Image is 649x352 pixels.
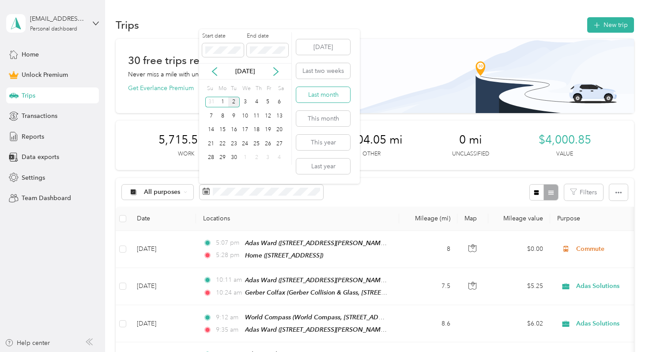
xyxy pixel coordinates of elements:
th: Date [130,207,196,231]
div: 19 [262,125,274,136]
div: 20 [274,125,285,136]
h1: 30 free trips remaining this month. [128,56,296,65]
button: Help center [5,338,50,348]
div: 22 [217,138,228,149]
img: Banner [339,39,634,113]
span: Home ([STREET_ADDRESS]) [245,252,323,259]
span: Gerber Colfax (Gerber Collision & Glass, [STREET_ADDRESS]) [245,289,419,296]
button: [DATE] [296,39,350,55]
div: Fr [265,83,274,95]
span: 9:35 am [216,325,241,335]
td: [DATE] [130,305,196,342]
span: Data exports [22,152,59,162]
th: Mileage (mi) [399,207,457,231]
div: 14 [205,125,217,136]
span: World Compass (World Compass, [STREET_ADDRESS] , [GEOGRAPHIC_DATA], [GEOGRAPHIC_DATA]) [245,314,534,321]
div: 3 [262,152,274,163]
button: Last two weeks [296,63,350,79]
button: New trip [587,17,634,33]
div: 18 [251,125,262,136]
td: 8 [399,231,457,268]
div: 4 [251,97,262,108]
div: 26 [262,138,274,149]
div: 5 [262,97,274,108]
div: 28 [205,152,217,163]
button: This month [296,111,350,126]
span: $4,000.85 [539,133,591,147]
button: Last month [296,87,350,102]
span: Settings [22,173,45,182]
p: Other [362,150,381,158]
div: 2 [228,97,240,108]
td: 7.5 [399,268,457,305]
span: 10:11 am [216,275,241,285]
div: Tu [230,83,238,95]
th: Locations [196,207,399,231]
span: 5:28 pm [216,250,241,260]
div: 31 [205,97,217,108]
div: 29 [217,152,228,163]
h1: Trips [116,20,139,30]
span: 9:12 am [216,313,241,322]
div: 9 [228,110,240,121]
div: 1 [240,152,251,163]
div: We [241,83,251,95]
div: 27 [274,138,285,149]
td: [DATE] [130,231,196,268]
span: 5,715.5 mi [158,133,214,147]
th: Mileage value [488,207,550,231]
th: Map [457,207,488,231]
p: Never miss a mile with unlimited automatic trip tracking [128,70,281,79]
button: Get Everlance Premium [128,83,194,93]
div: 10 [240,110,251,121]
div: 2 [251,152,262,163]
div: 12 [262,110,274,121]
label: Start date [202,32,244,40]
p: Work [178,150,194,158]
div: Personal dashboard [30,26,77,32]
div: 30 [228,152,240,163]
div: 7 [205,110,217,121]
div: Su [205,83,214,95]
div: 23 [228,138,240,149]
div: 13 [274,110,285,121]
div: 4 [274,152,285,163]
span: Home [22,50,39,59]
button: Last year [296,159,350,174]
td: $6.02 [488,305,550,342]
td: $0.00 [488,231,550,268]
button: This year [296,135,350,150]
div: 3 [240,97,251,108]
span: 0 mi [459,133,482,147]
div: 1 [217,97,228,108]
div: 17 [240,125,251,136]
span: 3,504.05 mi [340,133,403,147]
div: Sa [277,83,285,95]
div: [EMAIL_ADDRESS][DOMAIN_NAME] [30,14,85,23]
td: $5.25 [488,268,550,305]
button: Filters [564,184,603,201]
p: Unclassified [452,150,489,158]
div: 24 [240,138,251,149]
div: 15 [217,125,228,136]
div: 11 [251,110,262,121]
span: 5:07 pm [216,238,241,248]
div: 8 [217,110,228,121]
span: All purposes [144,189,181,195]
span: Team Dashboard [22,193,71,203]
p: Value [556,150,573,158]
div: Mo [217,83,226,95]
p: [DATE] [226,67,264,76]
span: Adas Ward ([STREET_ADDRESS][PERSON_NAME] , [GEOGRAPHIC_DATA], [GEOGRAPHIC_DATA]) [245,239,520,247]
div: 21 [205,138,217,149]
span: Unlock Premium [22,70,68,79]
td: 8.6 [399,305,457,342]
span: Transactions [22,111,57,121]
span: 10:24 am [216,288,241,298]
div: Th [254,83,262,95]
div: 6 [274,97,285,108]
div: 25 [251,138,262,149]
span: Adas Ward ([STREET_ADDRESS][PERSON_NAME] , [GEOGRAPHIC_DATA], [GEOGRAPHIC_DATA]) [245,326,520,333]
td: [DATE] [130,268,196,305]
